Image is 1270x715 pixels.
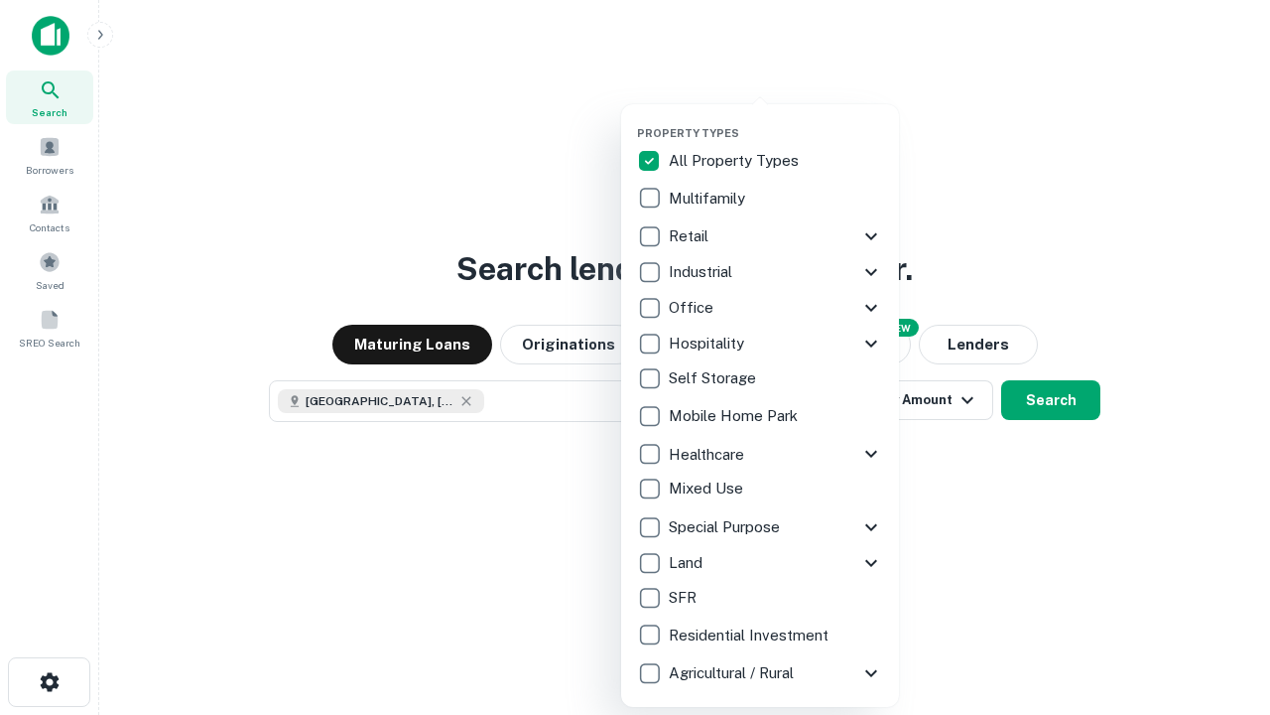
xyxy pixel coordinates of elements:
p: SFR [669,586,700,610]
p: Industrial [669,260,736,284]
p: Multifamily [669,187,749,211]
p: Healthcare [669,443,748,467]
p: Hospitality [669,332,748,356]
span: Property Types [637,127,739,139]
p: Mixed Use [669,477,747,500]
div: Healthcare [637,436,883,472]
p: Agricultural / Rural [669,661,798,685]
div: Industrial [637,254,883,290]
div: Retail [637,218,883,254]
p: Mobile Home Park [669,404,802,428]
div: Agricultural / Rural [637,655,883,691]
p: Residential Investment [669,624,832,647]
div: Hospitality [637,326,883,361]
p: Self Storage [669,366,760,390]
div: Land [637,545,883,581]
p: Special Purpose [669,515,784,539]
iframe: Chat Widget [1171,556,1270,651]
p: All Property Types [669,149,803,173]
div: Office [637,290,883,326]
p: Office [669,296,717,320]
p: Land [669,551,706,575]
div: Special Purpose [637,509,883,545]
p: Retail [669,224,712,248]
